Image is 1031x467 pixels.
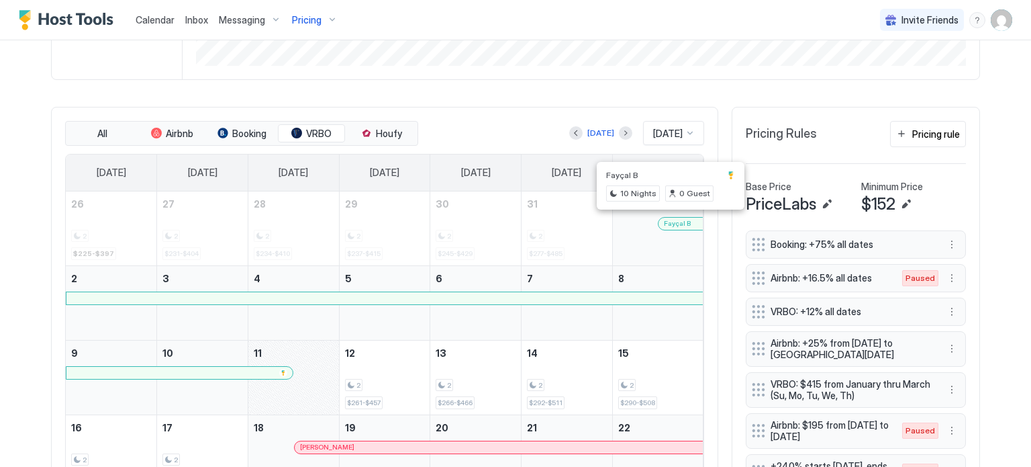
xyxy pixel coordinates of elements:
[347,398,381,407] span: $261-$457
[612,340,703,415] td: November 15, 2025
[890,121,966,147] button: Pricing rule
[430,415,521,440] a: November 20, 2025
[771,239,930,251] span: Booking: +75% all dates
[66,192,157,266] td: October 26, 2025
[461,167,491,179] span: [DATE]
[345,273,352,284] span: 5
[356,155,413,191] a: Wednesday
[620,398,655,407] span: $290-$508
[620,187,656,200] span: 10 Nights
[208,124,275,143] button: Booking
[185,14,208,26] span: Inbox
[278,124,345,143] button: VRBO
[944,237,960,253] button: More options
[991,9,1012,31] div: User profile
[157,340,248,415] td: November 10, 2025
[447,381,451,390] span: 2
[66,192,156,216] a: October 26, 2025
[436,273,442,284] span: 6
[348,124,415,143] button: Houfy
[300,443,697,452] div: [PERSON_NAME]
[162,422,173,433] span: 17
[613,341,703,366] a: November 15, 2025
[430,192,522,266] td: October 30, 2025
[71,347,78,359] span: 9
[771,272,889,284] span: Airbnb: +16.5% all dates
[522,266,612,291] a: November 7, 2025
[771,306,930,318] span: VRBO: +12% all dates
[613,266,703,291] a: November 8, 2025
[162,347,173,359] span: 10
[71,198,84,210] span: 26
[19,10,119,30] div: Host Tools Logo
[254,347,262,359] span: 11
[345,422,356,433] span: 19
[944,237,960,253] div: menu
[653,128,683,140] span: [DATE]
[430,340,522,415] td: November 13, 2025
[345,198,358,210] span: 29
[612,192,703,266] td: November 1, 2025
[819,196,835,212] button: Edit
[292,14,322,26] span: Pricing
[944,423,960,439] div: menu
[613,415,703,440] a: November 22, 2025
[174,456,178,464] span: 2
[430,265,522,340] td: November 6, 2025
[905,272,935,284] span: Paused
[248,340,339,415] td: November 11, 2025
[279,167,308,179] span: [DATE]
[901,14,959,26] span: Invite Friends
[157,266,248,291] a: November 3, 2025
[746,181,791,193] span: Base Price
[905,425,935,437] span: Paused
[944,304,960,320] div: menu
[969,12,985,28] div: menu
[861,194,895,214] span: $152
[746,413,966,449] div: Airbnb: $195 from [DATE] to [DATE] Pausedmenu
[438,398,473,407] span: $266-$466
[664,219,691,228] span: Fayçal B
[944,341,960,357] div: menu
[66,415,156,440] a: November 16, 2025
[136,13,175,27] a: Calendar
[436,422,448,433] span: 20
[587,127,614,139] div: [DATE]
[898,196,914,212] button: Edit
[746,194,816,214] span: PriceLabs
[157,415,248,440] a: November 17, 2025
[430,341,521,366] a: November 13, 2025
[248,415,339,440] a: November 18, 2025
[356,381,360,390] span: 2
[254,273,260,284] span: 4
[339,192,430,266] td: October 29, 2025
[83,456,87,464] span: 2
[630,155,686,191] a: Saturday
[746,126,817,142] span: Pricing Rules
[861,181,923,193] span: Minimum Price
[97,128,107,140] span: All
[68,124,136,143] button: All
[436,198,449,210] span: 30
[340,266,430,291] a: November 5, 2025
[630,381,634,390] span: 2
[436,347,446,359] span: 13
[944,382,960,398] button: More options
[13,421,46,454] iframe: Intercom live chat
[944,423,960,439] button: More options
[188,167,217,179] span: [DATE]
[522,341,612,366] a: November 14, 2025
[66,266,156,291] a: November 2, 2025
[300,443,354,452] span: [PERSON_NAME]
[254,422,264,433] span: 18
[569,126,583,140] button: Previous month
[157,341,248,366] a: November 10, 2025
[527,422,537,433] span: 21
[66,340,157,415] td: November 9, 2025
[430,266,521,291] a: November 6, 2025
[746,230,966,259] div: Booking: +75% all dates menu
[522,340,613,415] td: November 14, 2025
[430,192,521,216] a: October 30, 2025
[679,187,710,200] span: 0 Guest
[771,419,889,443] span: Airbnb: $195 from [DATE] to [DATE]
